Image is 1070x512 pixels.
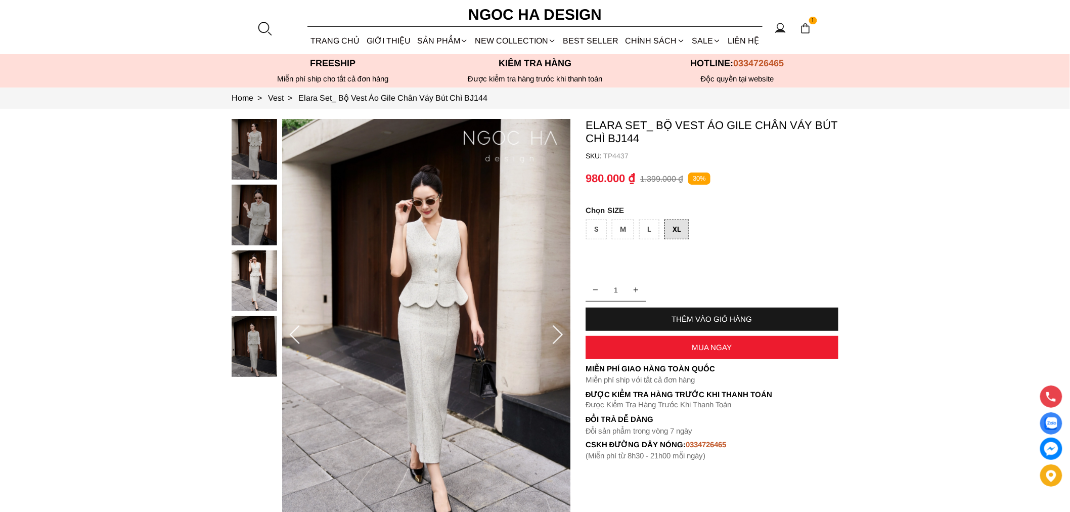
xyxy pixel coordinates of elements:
div: MUA NGAY [586,343,838,352]
a: Link to Elara Set_ Bộ Vest Áo Gile Chân Váy Bút Chì BJ144 [298,94,487,102]
div: Miễn phí ship cho tất cả đơn hàng [232,74,434,83]
div: Chính sách [622,27,688,54]
img: Elara Set_ Bộ Vest Áo Gile Chân Váy Bút Chì BJ144_mini_1 [232,185,277,245]
img: Elara Set_ Bộ Vest Áo Gile Chân Váy Bút Chì BJ144_mini_3 [232,316,277,377]
a: LIÊN HỆ [725,27,763,54]
p: Được Kiểm Tra Hàng Trước Khi Thanh Toán [586,400,838,409]
a: Display image [1040,412,1062,435]
p: Được Kiểm Tra Hàng Trước Khi Thanh Toán [586,390,838,399]
font: cskh đường dây nóng: [586,440,686,449]
div: THÊM VÀO GIỎ HÀNG [586,315,838,323]
a: BEST SELLER [560,27,622,54]
p: 1.399.000 ₫ [640,174,683,184]
div: XL [664,220,689,239]
a: messenger [1040,438,1062,460]
span: 0334726465 [734,58,784,68]
div: SẢN PHẨM [414,27,472,54]
input: Quantity input [586,280,646,300]
div: L [639,220,659,239]
span: > [284,94,296,102]
a: GIỚI THIỆU [363,27,414,54]
a: NEW COLLECTION [472,27,560,54]
font: Kiểm tra hàng [499,58,571,68]
a: SALE [689,27,725,54]
h6: Độc quyền tại website [636,74,838,83]
p: Hotline: [636,58,838,69]
font: Miễn phí giao hàng toàn quốc [586,364,715,373]
span: 1 [809,17,817,25]
p: TP4437 [603,152,838,160]
p: SIZE [586,206,838,215]
p: Elara Set_ Bộ Vest Áo Gile Chân Váy Bút Chì BJ144 [586,119,838,145]
p: Freeship [232,58,434,69]
img: Elara Set_ Bộ Vest Áo Gile Chân Váy Bút Chì BJ144_mini_0 [232,119,277,180]
img: img-CART-ICON-ksit0nf1 [800,23,811,34]
h6: Đổi trả dễ dàng [586,415,838,423]
a: Ngoc Ha Design [459,3,611,27]
a: Link to Home [232,94,268,102]
img: Display image [1045,417,1057,430]
p: 30% [688,173,710,185]
a: TRANG CHỦ [307,27,363,54]
p: 980.000 ₫ [586,172,635,185]
font: 0334726465 [686,440,727,449]
span: > [253,94,266,102]
div: M [612,220,634,239]
h6: SKU: [586,152,603,160]
font: (Miễn phí từ 8h30 - 21h00 mỗi ngày) [586,451,705,460]
p: Được kiểm tra hàng trước khi thanh toán [434,74,636,83]
div: S [586,220,607,239]
img: Elara Set_ Bộ Vest Áo Gile Chân Váy Bút Chì BJ144_mini_2 [232,250,277,311]
a: Link to Vest [268,94,298,102]
font: Đổi sản phẩm trong vòng 7 ngày [586,426,693,435]
font: Miễn phí ship với tất cả đơn hàng [586,375,695,384]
